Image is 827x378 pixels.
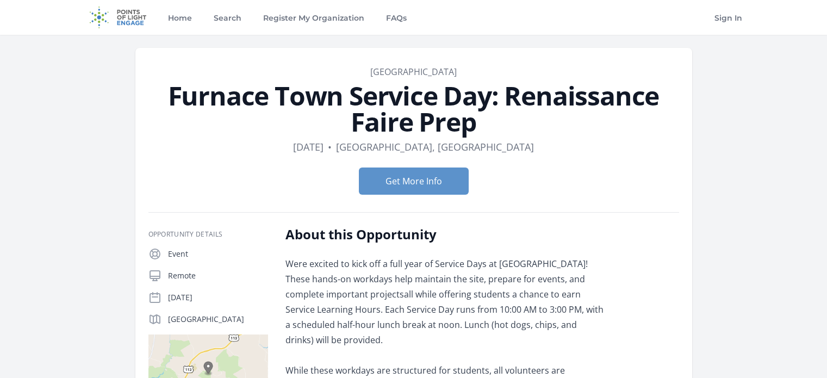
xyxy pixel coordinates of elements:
h1: Furnace Town Service Day: Renaissance Faire Prep [148,83,679,135]
p: [GEOGRAPHIC_DATA] [168,314,268,325]
p: Remote [168,270,268,281]
div: • [328,139,332,154]
p: Event [168,249,268,259]
p: [DATE] [168,292,268,303]
dd: [DATE] [293,139,324,154]
a: [GEOGRAPHIC_DATA] [370,66,457,78]
h3: Opportunity Details [148,230,268,239]
button: Get More Info [359,168,469,195]
h2: About this Opportunity [285,226,604,243]
dd: [GEOGRAPHIC_DATA], [GEOGRAPHIC_DATA] [336,139,534,154]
